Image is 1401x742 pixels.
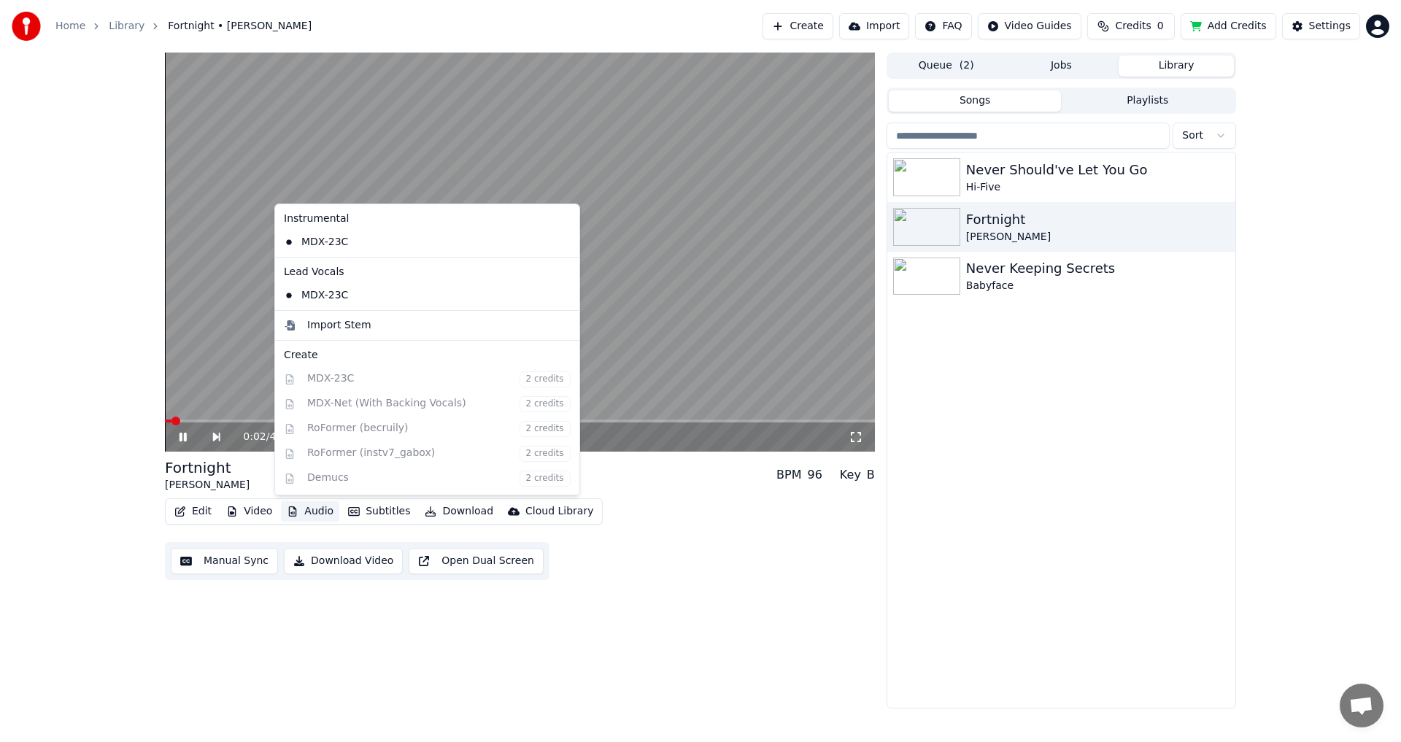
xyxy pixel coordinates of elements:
button: Download [419,501,499,522]
button: Settings [1282,13,1360,39]
div: [PERSON_NAME] [165,478,250,492]
button: Jobs [1004,55,1119,77]
div: Create [284,348,571,363]
span: 4:09 [269,430,292,444]
div: Key [840,466,861,484]
div: BPM [776,466,801,484]
button: Open Dual Screen [409,548,544,574]
button: FAQ [915,13,971,39]
div: / [243,430,278,444]
span: 0:02 [243,430,266,444]
img: youka [12,12,41,41]
div: Fortnight [966,209,1230,230]
div: Fortnight [165,457,250,478]
button: Video [220,501,278,522]
button: Library [1119,55,1234,77]
div: Import Stem [307,318,371,333]
div: Never Should've Let You Go [966,160,1230,180]
span: Fortnight • [PERSON_NAME] [168,19,312,34]
div: Lead Vocals [278,260,576,284]
div: Hi-Five [966,180,1230,195]
span: ( 2 ) [960,58,974,73]
span: 0 [1157,19,1164,34]
span: Credits [1115,19,1151,34]
button: Playlists [1061,90,1234,112]
button: Video Guides [978,13,1081,39]
button: Add Credits [1181,13,1276,39]
button: Subtitles [342,501,416,522]
div: Never Keeping Secrets [966,258,1230,279]
div: Cloud Library [525,504,593,519]
div: 96 [807,466,822,484]
button: Audio [281,501,339,522]
a: Home [55,19,85,34]
button: Edit [169,501,217,522]
nav: breadcrumb [55,19,312,34]
button: Queue [889,55,1004,77]
div: MDX-23C [278,284,555,307]
a: Open chat [1340,684,1383,727]
div: Babyface [966,279,1230,293]
span: Sort [1182,128,1203,143]
div: B [867,466,875,484]
button: Songs [889,90,1062,112]
button: Credits0 [1087,13,1175,39]
button: Import [839,13,909,39]
div: Settings [1309,19,1351,34]
div: [PERSON_NAME] [966,230,1230,244]
button: Manual Sync [171,548,278,574]
div: MDX-23C [278,231,555,254]
div: Instrumental [278,207,576,231]
a: Library [109,19,144,34]
button: Create [763,13,833,39]
button: Download Video [284,548,403,574]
